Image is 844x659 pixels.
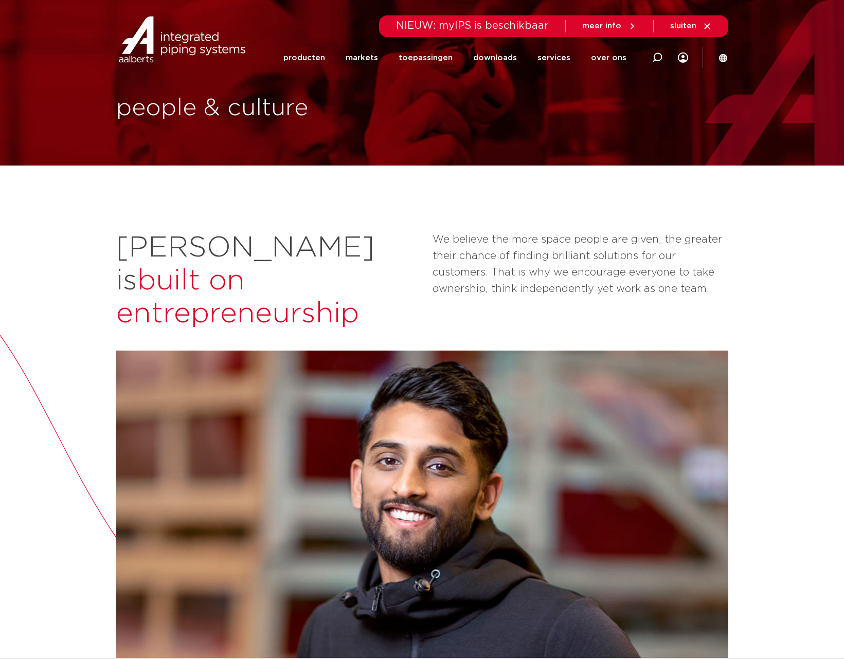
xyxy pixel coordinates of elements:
[396,21,549,31] span: NIEUW: myIPS is beschikbaar
[582,22,621,30] span: meer info
[537,38,570,78] a: services
[591,38,626,78] a: over ons
[399,38,453,78] a: toepassingen
[283,38,626,78] nav: Menu
[116,266,359,328] span: built on entrepreneurship
[283,38,325,78] a: producten
[582,22,637,31] a: meer info
[346,38,378,78] a: markets
[116,92,417,125] h1: people & culture
[678,46,688,69] div: my IPS
[116,231,422,330] h2: [PERSON_NAME] is
[670,22,712,31] a: sluiten
[670,22,696,30] span: sluiten
[473,38,517,78] a: downloads
[433,231,728,297] p: We believe the more space people are given, the greater their chance of finding brilliant solutio...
